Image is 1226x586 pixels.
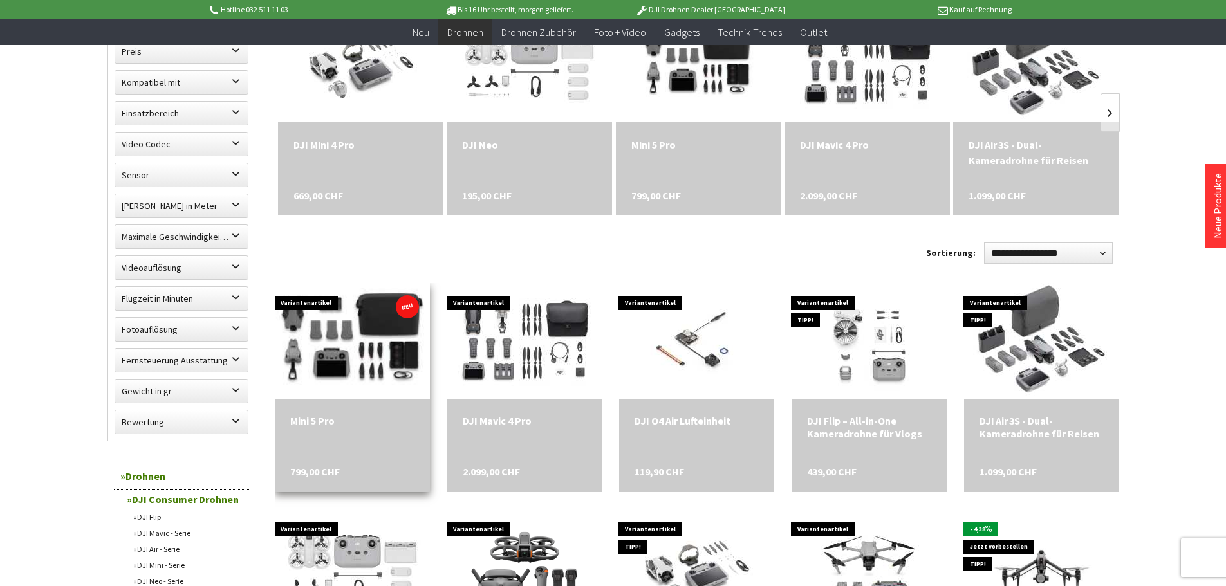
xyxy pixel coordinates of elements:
[462,137,597,152] a: DJI Neo 195,00 CHF
[926,243,976,263] label: Sortierung:
[114,463,249,490] a: Drohnen
[969,137,1103,168] a: DJI Air 3S - Dual-Kameradrohne für Reisen 1.099,00 CHF
[409,2,609,17] p: Bis 16 Uhr bestellt, morgen geliefert.
[413,26,429,39] span: Neu
[980,414,1104,440] a: DJI Air 3S - Dual-Kameradrohne für Reisen 1.099,00 CHF
[127,509,249,525] a: DJI Flip
[631,137,766,152] div: Mini 5 Pro
[462,137,597,152] div: DJI Neo
[811,2,1012,17] p: Kauf auf Rechnung
[800,137,934,152] a: DJI Mavic 4 Pro 2.099,00 CHF
[800,188,857,203] span: 2.099,00 CHF
[635,414,759,427] div: DJI O4 Air Lufteinheit
[127,541,249,557] a: DJI Air - Serie
[800,137,934,152] div: DJI Mavic 4 Pro
[290,414,414,427] div: Mini 5 Pro
[463,414,587,427] div: DJI Mavic 4 Pro
[115,163,248,187] label: Sensor
[288,6,433,122] img: DJI Mini 4 Pro
[980,465,1037,478] span: 1.099,00 CHF
[969,188,1026,203] span: 1.099,00 CHF
[791,19,836,46] a: Outlet
[973,283,1110,399] img: DJI Air 3S - Dual-Kameradrohne für Reisen
[655,19,709,46] a: Gadgets
[980,414,1104,440] div: DJI Air 3S - Dual-Kameradrohne für Reisen
[115,225,248,248] label: Maximale Geschwindigkeit in km/h
[463,414,587,427] a: DJI Mavic 4 Pro 2.099,00 CHF
[609,2,810,17] p: DJI Drohnen Dealer [GEOGRAPHIC_DATA]
[290,414,414,427] a: Mini 5 Pro 799,00 CHF
[115,410,248,434] label: Bewertung
[969,137,1103,168] div: DJI Air 3S - Dual-Kameradrohne für Reisen
[293,188,343,203] span: 669,00 CHF
[792,283,946,399] img: DJI Flip – All-in-One Kameradrohne für Vlogs
[290,465,340,478] span: 799,00 CHF
[293,137,428,152] div: DJI Mini 4 Pro
[127,557,249,573] a: DJI Mini - Serie
[115,287,248,310] label: Flugzeit in Minuten
[115,102,248,125] label: Einsatzbereich
[127,525,249,541] a: DJI Mavic - Serie
[438,19,492,46] a: Drohnen
[620,283,774,399] img: DJI O4 Air Lufteinheit
[461,6,598,122] img: DJI Neo
[501,26,576,39] span: Drohnen Zubehör
[447,283,602,399] img: DJI Mavic 4 Pro
[115,40,248,63] label: Preis
[404,19,438,46] a: Neu
[115,256,248,279] label: Videoauflösung
[115,380,248,403] label: Gewicht in gr
[115,349,248,372] label: Fernsteuerung Ausstattung
[115,318,248,341] label: Fotoauflösung
[447,26,483,39] span: Drohnen
[115,133,248,156] label: Video Codec
[635,414,759,427] a: DJI O4 Air Lufteinheit 119,90 CHF
[967,6,1104,122] img: DJI Air 3S - Dual-Kameradrohne für Reisen
[709,19,791,46] a: Technik-Trends
[115,71,248,94] label: Kompatibel mit
[807,465,857,478] span: 439,00 CHF
[807,414,931,440] div: DJI Flip – All-in-One Kameradrohne für Vlogs
[585,19,655,46] a: Foto + Video
[807,414,931,440] a: DJI Flip – All-in-One Kameradrohne für Vlogs 439,00 CHF
[718,26,782,39] span: Technik-Trends
[120,490,249,509] a: DJI Consumer Drohnen
[631,188,681,203] span: 799,00 CHF
[208,2,409,17] p: Hotline 032 511 11 03
[244,269,461,414] img: Mini 5 Pro
[293,137,428,152] a: DJI Mini 4 Pro 669,00 CHF
[463,465,520,478] span: 2.099,00 CHF
[1211,173,1224,239] a: Neue Produkte
[115,194,248,217] label: Maximale Flughöhe in Meter
[492,19,585,46] a: Drohnen Zubehör
[616,8,781,118] img: Mini 5 Pro
[664,26,700,39] span: Gadgets
[800,26,827,39] span: Outlet
[462,188,512,203] span: 195,00 CHF
[790,6,944,122] img: DJI Mavic 4 Pro
[631,137,766,152] a: Mini 5 Pro 799,00 CHF
[594,26,646,39] span: Foto + Video
[635,465,684,478] span: 119,90 CHF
